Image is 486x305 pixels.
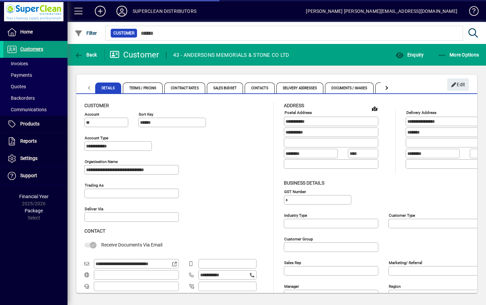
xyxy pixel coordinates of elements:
[245,83,275,93] span: Contacts
[3,81,67,92] a: Quotes
[3,58,67,69] a: Invoices
[284,213,307,217] mat-label: Industry type
[84,103,109,108] span: Customer
[284,103,304,108] span: Address
[396,52,424,57] span: Enquiry
[7,107,47,112] span: Communications
[325,83,374,93] span: Documents / Images
[113,30,134,37] span: Customer
[164,83,205,93] span: Contract Rates
[3,116,67,133] a: Products
[123,83,163,93] span: Terms / Pricing
[73,49,99,61] button: Back
[7,72,32,78] span: Payments
[85,112,99,117] mat-label: Account
[375,83,413,93] span: Custom Fields
[389,284,401,288] mat-label: Region
[7,95,35,101] span: Backorders
[276,83,324,93] span: Delivery Addresses
[447,78,469,91] button: Edit
[25,208,43,213] span: Package
[436,49,481,61] button: More Options
[3,104,67,115] a: Communications
[3,92,67,104] a: Backorders
[85,159,118,164] mat-label: Organisation name
[394,49,425,61] button: Enquiry
[173,50,289,61] div: 43 - ANDERSONS MEMORIALS & STONE CO LTD
[139,112,153,117] mat-label: Sort key
[3,167,67,184] a: Support
[89,5,111,17] button: Add
[3,69,67,81] a: Payments
[284,189,306,194] mat-label: GST Number
[3,24,67,41] a: Home
[95,83,121,93] span: Details
[73,27,99,39] button: Filter
[20,173,37,178] span: Support
[207,83,243,93] span: Sales Budget
[75,30,97,36] span: Filter
[19,194,49,199] span: Financial Year
[85,183,104,188] mat-label: Trading as
[20,138,37,144] span: Reports
[451,79,465,90] span: Edit
[284,180,324,186] span: Business details
[284,284,299,288] mat-label: Manager
[85,136,108,140] mat-label: Account Type
[3,150,67,167] a: Settings
[369,103,380,114] a: View on map
[20,46,43,52] span: Customers
[306,6,457,17] div: [PERSON_NAME] [PERSON_NAME][EMAIL_ADDRESS][DOMAIN_NAME]
[389,260,422,265] mat-label: Marketing/ Referral
[284,260,301,265] mat-label: Sales rep
[464,1,478,23] a: Knowledge Base
[3,133,67,150] a: Reports
[84,228,105,234] span: Contact
[75,52,97,57] span: Back
[20,29,33,34] span: Home
[101,242,162,248] span: Receive Documents Via Email
[133,6,196,17] div: SUPERCLEAN DISTRIBUTORS
[20,156,37,161] span: Settings
[20,121,39,126] span: Products
[111,5,133,17] button: Profile
[284,236,313,241] mat-label: Customer group
[7,84,26,89] span: Quotes
[85,207,103,211] mat-label: Deliver via
[110,49,159,60] div: Customer
[67,49,105,61] app-page-header-button: Back
[7,61,28,66] span: Invoices
[389,213,415,217] mat-label: Customer type
[438,52,479,57] span: More Options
